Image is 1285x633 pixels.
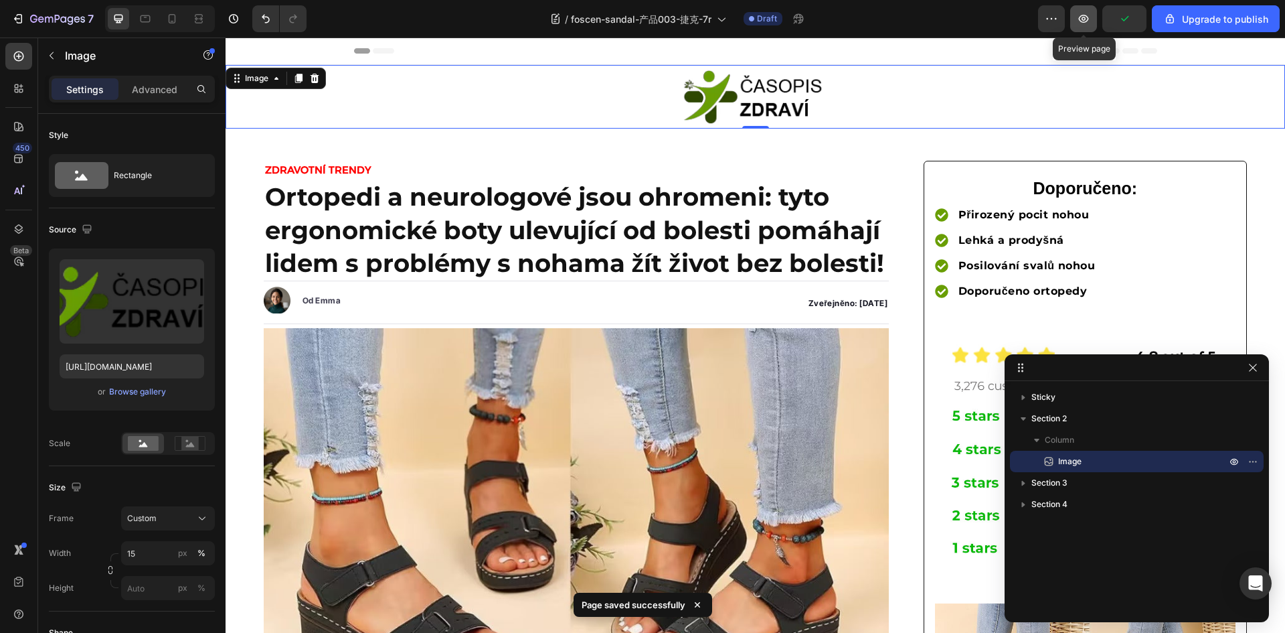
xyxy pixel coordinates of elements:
button: 7 [5,5,100,32]
input: px% [121,576,215,600]
div: Scale [49,437,70,449]
div: px [178,547,187,559]
img: gempages_518231226549535907-09c2c26e-f40c-4039-a253-b17efb154a1b.jpg [709,285,1010,545]
span: Sticky [1031,391,1055,404]
div: % [197,547,205,559]
div: Beta [10,245,32,256]
button: Browse gallery [108,385,167,399]
iframe: Design area [226,38,1285,633]
span: Custom [127,512,157,524]
span: foscen-sandal-产品003-捷克-7r [571,12,711,26]
span: Section 3 [1031,476,1067,490]
p: Settings [66,82,104,96]
div: Rectangle [114,160,195,191]
span: Section 4 [1031,498,1067,511]
input: https://example.com/image.jpg [60,354,204,378]
div: Undo/Redo [252,5,307,32]
label: Width [49,547,71,559]
strong: Přirozený pocit nohou [733,171,864,184]
div: Source [49,221,95,239]
button: px [193,580,209,596]
strong: Zveřejněno: [DATE] [583,261,662,271]
label: Frame [49,512,74,524]
input: px% [121,541,215,565]
span: Column [1045,433,1074,447]
span: / [565,12,568,26]
label: Height [49,582,74,594]
button: Upgrade to publish [1152,5,1280,32]
div: Browse gallery [109,386,166,398]
button: % [175,580,191,596]
button: Custom [121,506,215,531]
p: 7 [88,11,94,27]
span: Section 2 [1031,412,1067,425]
span: or [98,384,106,400]
p: Advanced [132,82,177,96]
div: Upgrade to publish [1163,12,1268,26]
button: px [193,545,209,561]
div: Size [49,479,84,497]
button: % [175,545,191,561]
div: % [197,582,205,594]
div: Open Intercom Messenger [1239,567,1272,600]
p: Page saved successfully [582,598,685,612]
span: Doporučeno: [808,141,912,160]
span: Draft [757,13,777,25]
div: px [178,582,187,594]
div: Style [49,129,68,141]
p: Image [65,48,179,64]
strong: Lehká a prodyšná [733,196,839,209]
div: 450 [13,143,32,153]
span: Image [1058,455,1082,468]
img: preview-image [60,259,204,344]
strong: Doporučeno ortopedy [733,247,861,260]
strong: Posilování svalů nohou [733,222,870,234]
